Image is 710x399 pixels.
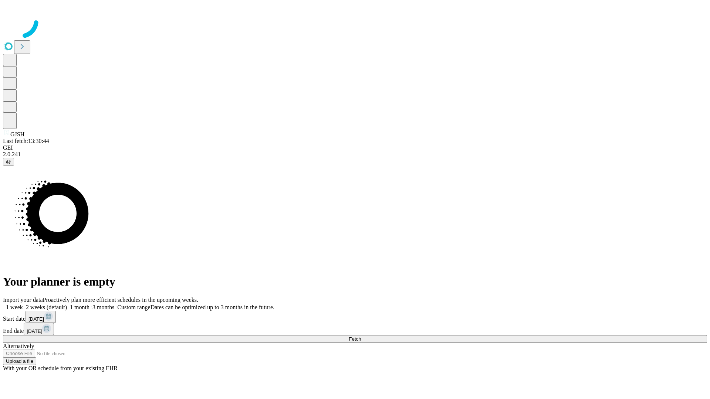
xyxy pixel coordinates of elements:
[3,158,14,166] button: @
[3,365,118,371] span: With your OR schedule from your existing EHR
[3,144,707,151] div: GEI
[43,297,198,303] span: Proactively plan more efficient schedules in the upcoming weeks.
[24,323,54,335] button: [DATE]
[28,316,44,322] span: [DATE]
[3,275,707,289] h1: Your planner is empty
[26,304,67,310] span: 2 weeks (default)
[27,328,42,334] span: [DATE]
[10,131,24,137] span: GJSH
[349,336,361,342] span: Fetch
[3,343,34,349] span: Alternatively
[26,311,56,323] button: [DATE]
[70,304,89,310] span: 1 month
[3,323,707,335] div: End date
[3,297,43,303] span: Import your data
[3,311,707,323] div: Start date
[117,304,150,310] span: Custom range
[6,159,11,164] span: @
[6,304,23,310] span: 1 week
[92,304,114,310] span: 3 months
[3,138,49,144] span: Last fetch: 13:30:44
[3,151,707,158] div: 2.0.241
[3,335,707,343] button: Fetch
[3,357,36,365] button: Upload a file
[151,304,274,310] span: Dates can be optimized up to 3 months in the future.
